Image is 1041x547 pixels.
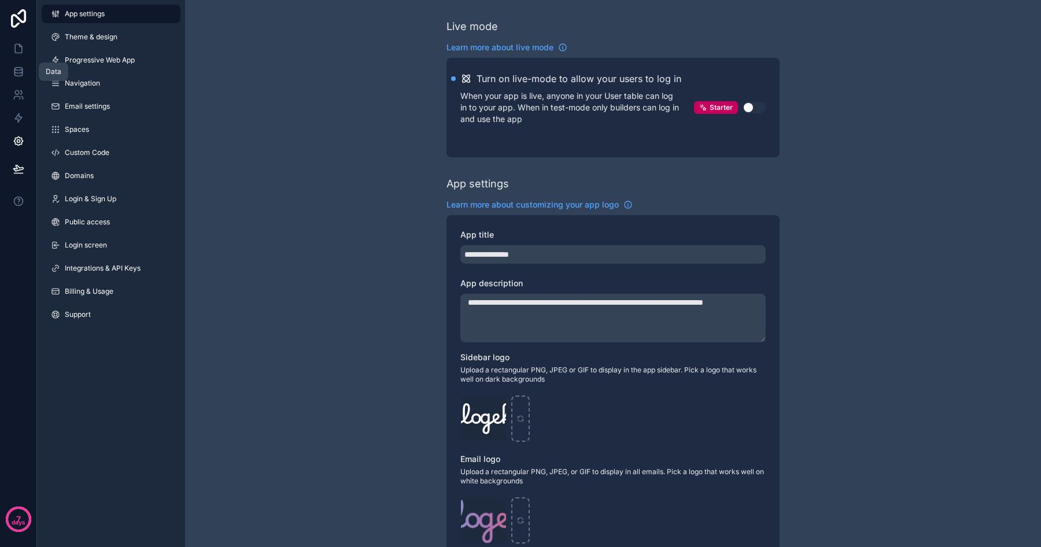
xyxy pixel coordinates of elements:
[65,148,109,157] span: Custom Code
[65,125,89,134] span: Spaces
[42,28,180,46] a: Theme & design
[42,97,180,116] a: Email settings
[460,90,694,125] p: When your app is live, anyone in your User table can log in to your app. When in test-mode only b...
[65,32,117,42] span: Theme & design
[65,287,113,296] span: Billing & Usage
[42,236,180,254] a: Login screen
[42,213,180,231] a: Public access
[42,282,180,301] a: Billing & Usage
[460,467,766,486] span: Upload a rectangular PNG, JPEG, or GIF to display in all emails. Pick a logo that works well on w...
[65,194,116,204] span: Login & Sign Up
[446,42,567,53] a: Learn more about live mode
[65,310,91,319] span: Support
[46,67,61,76] div: Data
[460,230,494,239] span: App title
[446,199,619,210] span: Learn more about customizing your app logo
[42,51,180,69] a: Progressive Web App
[460,352,510,362] span: Sidebar logo
[65,79,100,88] span: Navigation
[65,264,141,273] span: Integrations & API Keys
[460,365,766,384] span: Upload a rectangular PNG, JPEG or GIF to display in the app sidebar. Pick a logo that works well ...
[42,167,180,185] a: Domains
[446,42,553,53] span: Learn more about live mode
[446,199,633,210] a: Learn more about customizing your app logo
[65,9,105,19] span: App settings
[42,190,180,208] a: Login & Sign Up
[460,454,500,464] span: Email logo
[16,513,21,525] p: 7
[42,74,180,93] a: Navigation
[42,305,180,324] a: Support
[42,143,180,162] a: Custom Code
[446,19,498,35] div: Live mode
[710,103,733,112] span: Starter
[65,102,110,111] span: Email settings
[12,518,25,527] p: days
[65,241,107,250] span: Login screen
[65,217,110,227] span: Public access
[42,259,180,278] a: Integrations & API Keys
[42,120,180,139] a: Spaces
[477,72,681,86] h2: Turn on live-mode to allow your users to log in
[42,5,180,23] a: App settings
[65,56,135,65] span: Progressive Web App
[460,278,523,288] span: App description
[446,176,509,192] div: App settings
[65,171,94,180] span: Domains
